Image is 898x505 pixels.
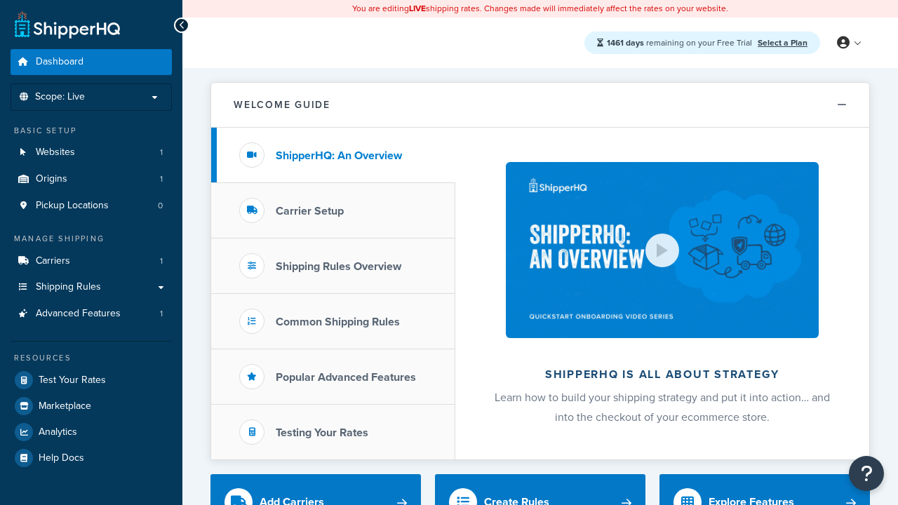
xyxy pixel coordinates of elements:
[39,400,91,412] span: Marketplace
[160,147,163,159] span: 1
[607,36,644,49] strong: 1461 days
[11,393,172,419] a: Marketplace
[11,352,172,364] div: Resources
[36,308,121,320] span: Advanced Features
[492,368,832,381] h2: ShipperHQ is all about strategy
[11,125,172,137] div: Basic Setup
[11,193,172,219] a: Pickup Locations0
[39,375,106,386] span: Test Your Rates
[36,173,67,185] span: Origins
[849,456,884,491] button: Open Resource Center
[11,49,172,75] a: Dashboard
[409,2,426,15] b: LIVE
[11,140,172,166] a: Websites1
[276,426,368,439] h3: Testing Your Rates
[36,255,70,267] span: Carriers
[160,173,163,185] span: 1
[36,56,83,68] span: Dashboard
[160,255,163,267] span: 1
[11,301,172,327] a: Advanced Features1
[11,419,172,445] a: Analytics
[11,193,172,219] li: Pickup Locations
[11,233,172,245] div: Manage Shipping
[11,301,172,327] li: Advanced Features
[36,281,101,293] span: Shipping Rules
[276,260,401,273] h3: Shipping Rules Overview
[11,248,172,274] li: Carriers
[495,389,830,425] span: Learn how to build your shipping strategy and put it into action… and into the checkout of your e...
[758,36,807,49] a: Select a Plan
[158,200,163,212] span: 0
[35,91,85,103] span: Scope: Live
[276,316,400,328] h3: Common Shipping Rules
[160,308,163,320] span: 1
[211,83,869,128] button: Welcome Guide
[276,149,402,162] h3: ShipperHQ: An Overview
[11,368,172,393] a: Test Your Rates
[39,452,84,464] span: Help Docs
[506,162,819,338] img: ShipperHQ is all about strategy
[607,36,754,49] span: remaining on your Free Trial
[276,205,344,217] h3: Carrier Setup
[11,274,172,300] a: Shipping Rules
[11,140,172,166] li: Websites
[276,371,416,384] h3: Popular Advanced Features
[36,147,75,159] span: Websites
[11,248,172,274] a: Carriers1
[234,100,330,110] h2: Welcome Guide
[11,166,172,192] li: Origins
[36,200,109,212] span: Pickup Locations
[11,166,172,192] a: Origins1
[39,426,77,438] span: Analytics
[11,445,172,471] a: Help Docs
